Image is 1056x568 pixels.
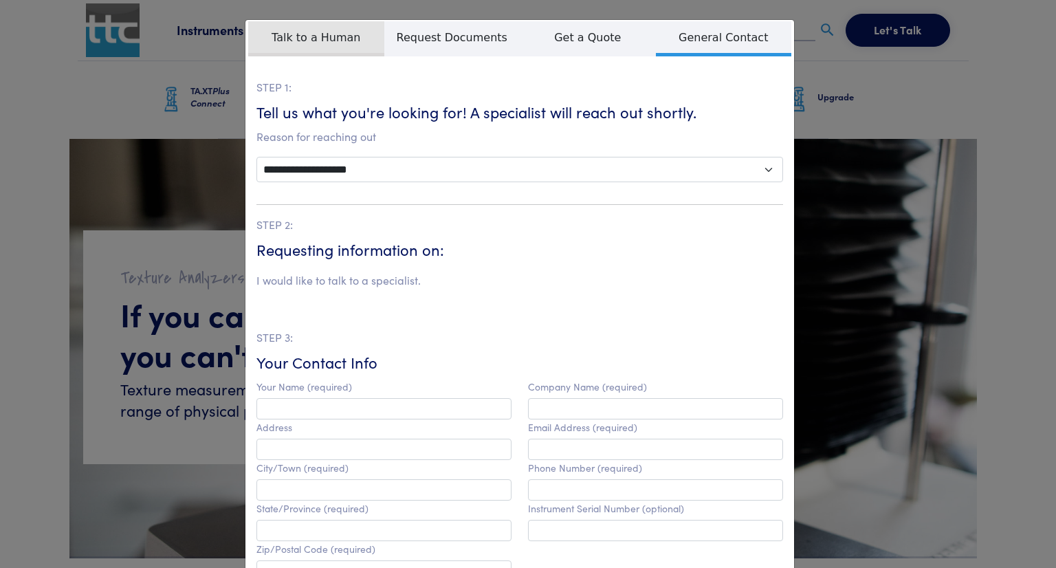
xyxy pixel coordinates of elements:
[520,21,656,53] span: Get a Quote
[256,239,783,261] h6: Requesting information on:
[256,422,292,433] label: Address
[528,422,637,433] label: Email Address (required)
[256,102,783,123] h6: Tell us what you're looking for! A specialist will reach out shortly.
[256,543,375,555] label: Zip/Postal Code (required)
[256,216,783,234] p: STEP 2:
[256,128,783,146] p: Reason for reaching out
[384,21,520,53] span: Request Documents
[256,503,368,514] label: State/Province (required)
[256,78,783,96] p: STEP 1:
[656,21,792,56] span: General Contact
[256,352,783,373] h6: Your Contact Info
[256,462,349,474] label: City/Town (required)
[256,381,352,393] label: Your Name (required)
[528,503,684,514] label: Instrument Serial Number (optional)
[528,462,642,474] label: Phone Number (required)
[256,329,783,347] p: STEP 3:
[528,381,647,393] label: Company Name (required)
[256,272,421,290] li: I would like to talk to a specialist.
[248,21,384,56] span: Talk to a Human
